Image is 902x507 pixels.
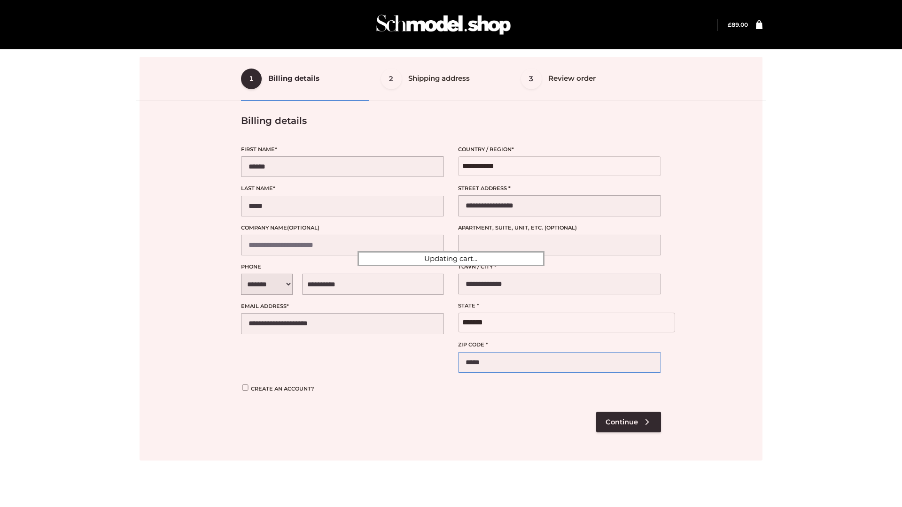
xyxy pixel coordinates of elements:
span: £ [728,21,731,28]
bdi: 89.00 [728,21,748,28]
a: £89.00 [728,21,748,28]
div: Updating cart... [358,251,544,266]
img: Schmodel Admin 964 [373,6,514,43]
